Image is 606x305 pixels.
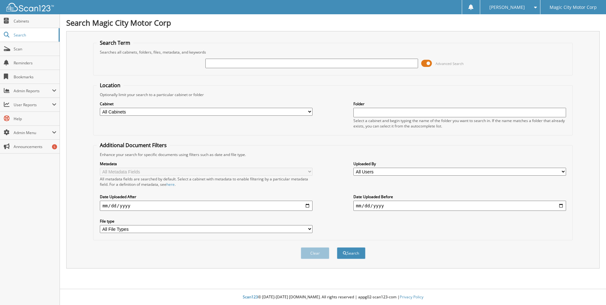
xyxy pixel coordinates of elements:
span: Scan123 [243,294,258,300]
span: Magic City Motor Corp [550,5,597,9]
span: Admin Reports [14,88,52,94]
span: Admin Menu [14,130,52,135]
span: Scan [14,46,56,52]
input: start [100,201,313,211]
label: Cabinet [100,101,313,107]
label: Folder [353,101,566,107]
label: File type [100,218,313,224]
div: 5 [52,144,57,149]
label: Date Uploaded After [100,194,313,199]
legend: Search Term [97,39,133,46]
span: [PERSON_NAME] [489,5,525,9]
span: Advanced Search [435,61,464,66]
a: Privacy Policy [400,294,423,300]
a: here [166,182,175,187]
img: scan123-logo-white.svg [6,3,54,11]
label: Metadata [100,161,313,166]
span: User Reports [14,102,52,107]
span: Search [14,32,55,38]
legend: Additional Document Filters [97,142,170,149]
div: Select a cabinet and begin typing the name of the folder you want to search in. If the name match... [353,118,566,129]
div: Searches all cabinets, folders, files, metadata, and keywords [97,49,569,55]
span: Bookmarks [14,74,56,80]
div: © [DATE]-[DATE] [DOMAIN_NAME]. All rights reserved | appg02-scan123-com | [60,289,606,305]
button: Search [337,247,365,259]
div: Enhance your search for specific documents using filters such as date and file type. [97,152,569,157]
div: Optionally limit your search to a particular cabinet or folder [97,92,569,97]
button: Clear [301,247,329,259]
span: Reminders [14,60,56,66]
h1: Search Magic City Motor Corp [66,17,600,28]
input: end [353,201,566,211]
legend: Location [97,82,124,89]
span: Help [14,116,56,121]
label: Date Uploaded Before [353,194,566,199]
span: Cabinets [14,18,56,24]
label: Uploaded By [353,161,566,166]
span: Announcements [14,144,56,149]
div: All metadata fields are searched by default. Select a cabinet with metadata to enable filtering b... [100,176,313,187]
